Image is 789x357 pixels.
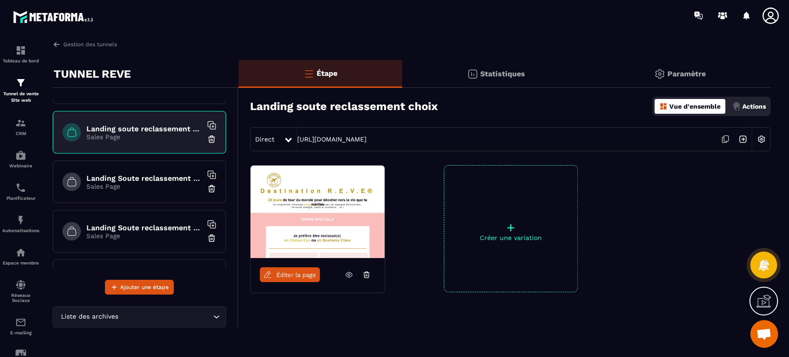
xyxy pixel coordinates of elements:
button: Ajouter une étape [105,280,174,295]
h6: Landing Soute reclassement Business paiement [86,223,202,232]
img: trash [207,135,216,144]
span: Direct [255,135,275,143]
p: Étape [317,69,337,78]
img: social-network [15,279,26,290]
p: Sales Page [86,133,202,141]
h3: Landing soute reclassement choix [250,100,438,113]
p: TUNNEL REVE [54,65,131,83]
img: formation [15,77,26,88]
p: Créer une variation [444,234,577,241]
h6: Landing Soute reclassement Eco paiement [86,174,202,183]
h6: Landing soute reclassement choix [86,124,202,133]
span: Ajouter une étape [120,283,169,292]
span: Éditer la page [276,271,316,278]
img: stats.20deebd0.svg [467,68,478,80]
p: CRM [2,131,39,136]
img: actions.d6e523a2.png [732,102,740,111]
a: emailemailE-mailing [2,310,39,342]
a: formationformationTunnel de vente Site web [2,70,39,111]
p: Sales Page [86,232,202,240]
a: formationformationTableau de bord [2,38,39,70]
p: Vue d'ensemble [669,103,721,110]
p: Automatisations [2,228,39,233]
p: Paramètre [667,69,706,78]
p: Statistiques [480,69,525,78]
a: Gestion des tunnels [53,40,117,49]
img: setting-gr.5f69749f.svg [654,68,665,80]
img: bars-o.4a397970.svg [303,68,314,79]
a: schedulerschedulerPlanificateur [2,175,39,208]
img: email [15,317,26,328]
img: setting-w.858f3a88.svg [752,130,770,148]
img: arrow [53,40,61,49]
a: automationsautomationsEspace membre [2,240,39,272]
img: logo [13,8,96,25]
p: Planificateur [2,196,39,201]
img: automations [15,247,26,258]
a: social-networksocial-networkRéseaux Sociaux [2,272,39,310]
img: automations [15,215,26,226]
img: trash [207,234,216,243]
input: Search for option [120,312,211,322]
p: Tableau de bord [2,58,39,63]
img: formation [15,117,26,129]
p: Sales Page [86,183,202,190]
div: Ouvrir le chat [750,320,778,348]
p: Actions [742,103,766,110]
p: Réseaux Sociaux [2,293,39,303]
img: arrow-next.bcc2205e.svg [734,130,752,148]
img: trash [207,184,216,193]
a: automationsautomationsAutomatisations [2,208,39,240]
img: automations [15,150,26,161]
p: + [444,221,577,234]
img: scheduler [15,182,26,193]
a: [URL][DOMAIN_NAME] [297,135,367,143]
a: Éditer la page [260,267,320,282]
img: image [251,166,385,258]
p: Espace membre [2,260,39,265]
p: E-mailing [2,330,39,335]
a: automationsautomationsWebinaire [2,143,39,175]
p: Webinaire [2,163,39,168]
img: formation [15,45,26,56]
span: Liste des archives [59,312,120,322]
img: dashboard-orange.40269519.svg [659,102,667,111]
p: Tunnel de vente Site web [2,91,39,104]
a: formationformationCRM [2,111,39,143]
div: Search for option [53,306,226,327]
